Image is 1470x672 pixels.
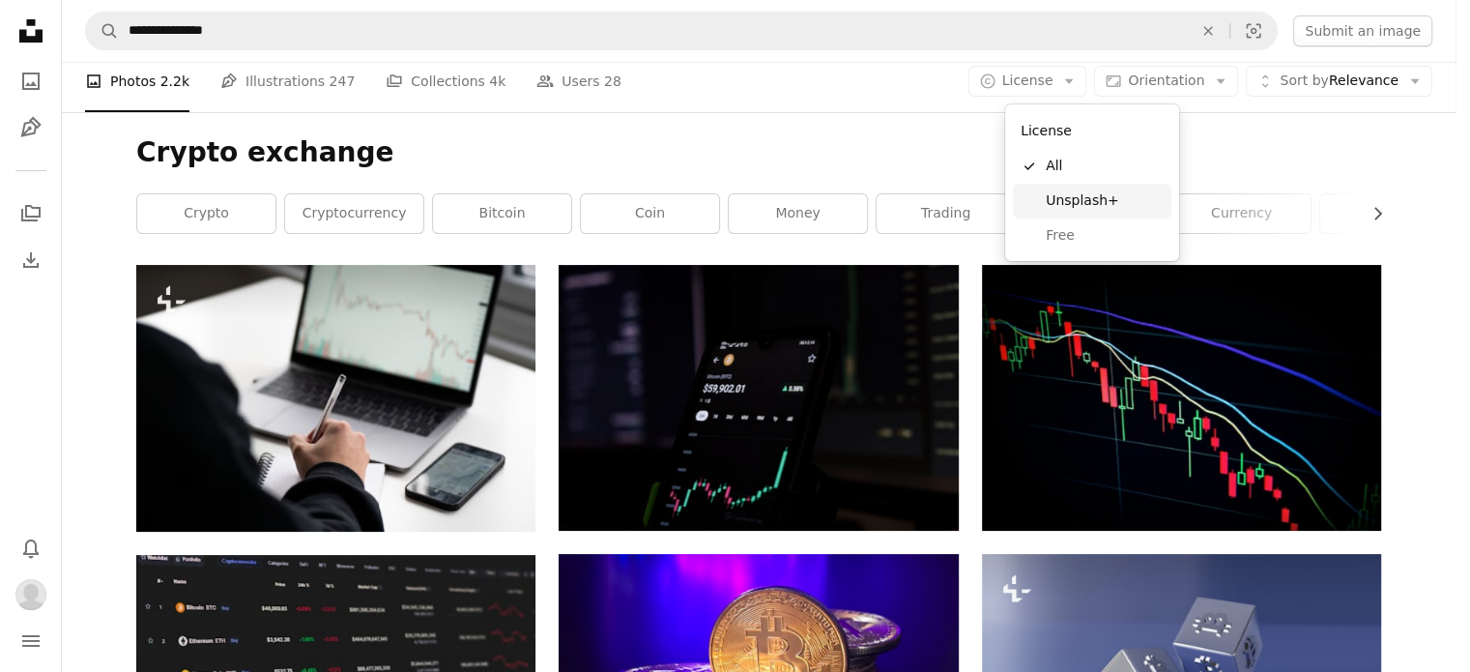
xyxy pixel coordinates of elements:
span: License [1002,73,1053,88]
div: License [1013,112,1171,149]
span: All [1046,157,1164,176]
button: License [968,66,1087,97]
span: Unsplash+ [1046,191,1164,211]
div: License [1005,104,1179,261]
span: Free [1046,226,1164,246]
button: Orientation [1094,66,1238,97]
